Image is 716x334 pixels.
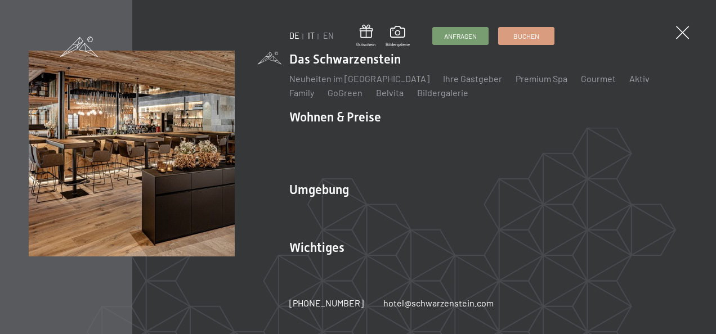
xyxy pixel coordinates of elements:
[386,26,410,47] a: Bildergalerie
[356,42,375,48] span: Gutschein
[376,87,404,98] a: Belvita
[383,297,494,309] a: hotel@schwarzenstein.com
[629,73,650,84] a: Aktiv
[289,297,364,309] a: [PHONE_NUMBER]
[444,31,477,41] span: Anfragen
[513,31,539,41] span: Buchen
[328,87,363,98] a: GoGreen
[499,28,554,44] a: Buchen
[581,73,616,84] a: Gourmet
[289,73,429,84] a: Neuheiten im [GEOGRAPHIC_DATA]
[289,87,314,98] a: Family
[417,87,468,98] a: Bildergalerie
[433,28,488,44] a: Anfragen
[356,25,375,48] a: Gutschein
[323,31,334,40] a: EN
[386,42,410,48] span: Bildergalerie
[308,31,315,40] a: IT
[289,31,299,40] a: DE
[443,73,502,84] a: Ihre Gastgeber
[516,73,567,84] a: Premium Spa
[289,297,364,308] span: [PHONE_NUMBER]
